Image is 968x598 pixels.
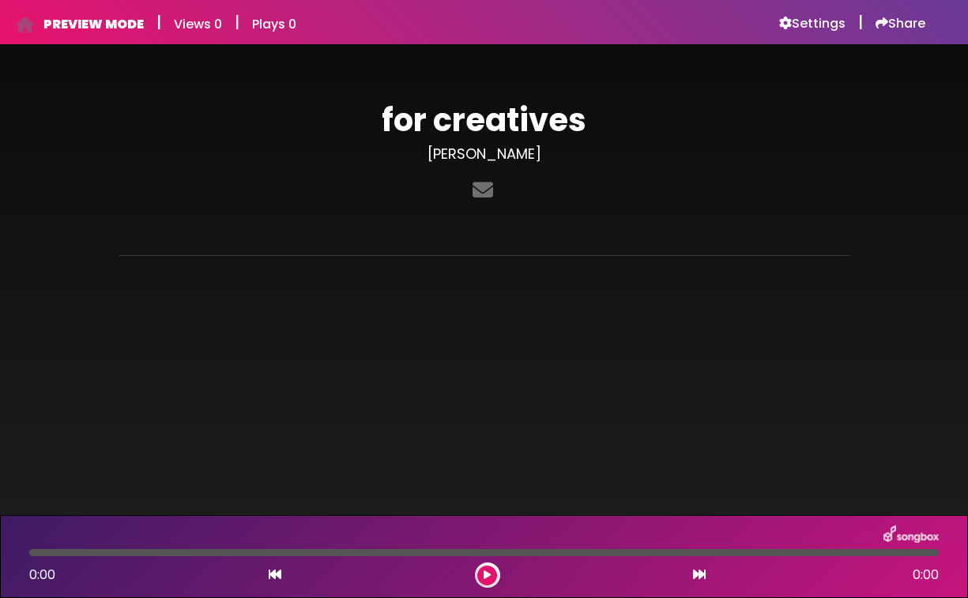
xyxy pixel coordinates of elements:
[119,101,850,139] h1: for creatives
[174,17,222,32] h6: Views 0
[779,16,846,32] a: Settings
[252,17,296,32] h6: Plays 0
[235,13,239,32] h5: |
[858,13,863,32] h5: |
[156,13,161,32] h5: |
[119,145,850,163] h3: [PERSON_NAME]
[43,17,144,32] h6: PREVIEW MODE
[876,16,925,32] a: Share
